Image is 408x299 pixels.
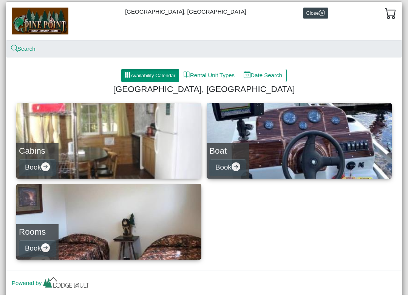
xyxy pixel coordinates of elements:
[19,88,389,98] h4: [GEOGRAPHIC_DATA], [GEOGRAPHIC_DATA]
[19,231,56,241] h4: Rooms
[6,6,402,44] div: [GEOGRAPHIC_DATA], [GEOGRAPHIC_DATA]
[209,150,246,160] h4: Boat
[12,12,68,38] img: b144ff98-a7e1-49bd-98da-e9ae77355310.jpg
[42,279,91,296] img: lv-small.ca335149.png
[125,76,131,82] svg: grid3x3 gap fill
[183,75,190,83] svg: book
[121,73,179,87] button: grid3x3 gap fillAvailability Calendar
[12,284,91,290] a: Powered by
[178,73,239,87] button: bookRental Unit Types
[244,75,251,83] svg: calendar date
[12,50,17,56] svg: search
[12,50,36,56] a: searchSearch
[41,167,50,175] svg: arrow right circle fill
[41,248,50,256] svg: arrow right circle fill
[303,12,328,23] button: Closex circle
[232,167,240,175] svg: arrow right circle fill
[19,244,56,261] button: Bookarrow right circle fill
[19,150,56,160] h4: Cabins
[239,73,287,87] button: calendar dateDate Search
[19,163,56,180] button: Bookarrow right circle fill
[319,14,325,20] svg: x circle
[385,12,396,23] svg: cart
[209,163,246,180] button: Bookarrow right circle fill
